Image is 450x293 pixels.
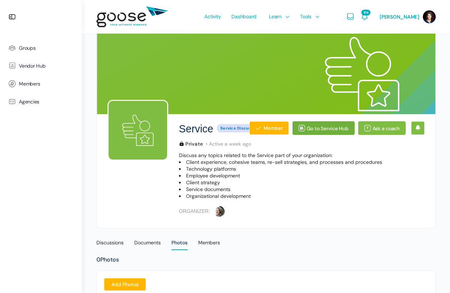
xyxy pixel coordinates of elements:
[217,124,263,132] span: Service Discussion
[96,239,124,250] div: Discussions
[179,179,425,186] li: Client strategy
[96,230,436,248] nav: Group menu
[19,81,40,87] span: Members
[4,75,79,93] a: Members
[249,121,289,135] button: Member
[171,239,187,250] div: Photos
[380,14,419,20] span: [PERSON_NAME]
[4,93,79,111] a: Agencies
[4,39,79,57] a: Groups
[361,10,370,15] span: 104
[134,230,161,249] a: Documents
[171,230,187,248] a: Photos
[19,45,36,51] span: Groups
[179,152,425,159] p: Discuss any topics related to the Service part of your organization:
[4,57,79,75] a: Vendor Hub
[179,121,213,137] h2: Service
[414,259,450,293] iframe: Chat Widget
[198,230,220,249] a: Members
[96,256,100,263] span: 0
[179,159,425,166] li: Client experience, cohesive teams, re-sell strategies, and processes and procedures
[19,99,39,105] span: Agencies
[179,141,203,146] span: Private
[179,193,425,200] li: Organizational development
[179,166,425,172] li: Technology platforms
[203,141,251,147] p: Active a week ago
[213,205,225,218] img: Profile photo of Wendy Keneipp
[19,63,46,69] span: Vendor Hub
[198,239,220,250] div: Members
[179,172,425,179] li: Employee development
[104,278,146,291] a: Add Photos
[96,256,436,264] div: Photos
[179,186,425,193] li: Service documents
[358,121,406,135] a: Ask a coach
[292,121,355,135] a: Go to Service Hub
[134,239,161,250] div: Documents
[96,230,124,249] a: Discussions
[107,100,168,161] img: Group logo of Service
[179,208,210,215] h4: Organizer:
